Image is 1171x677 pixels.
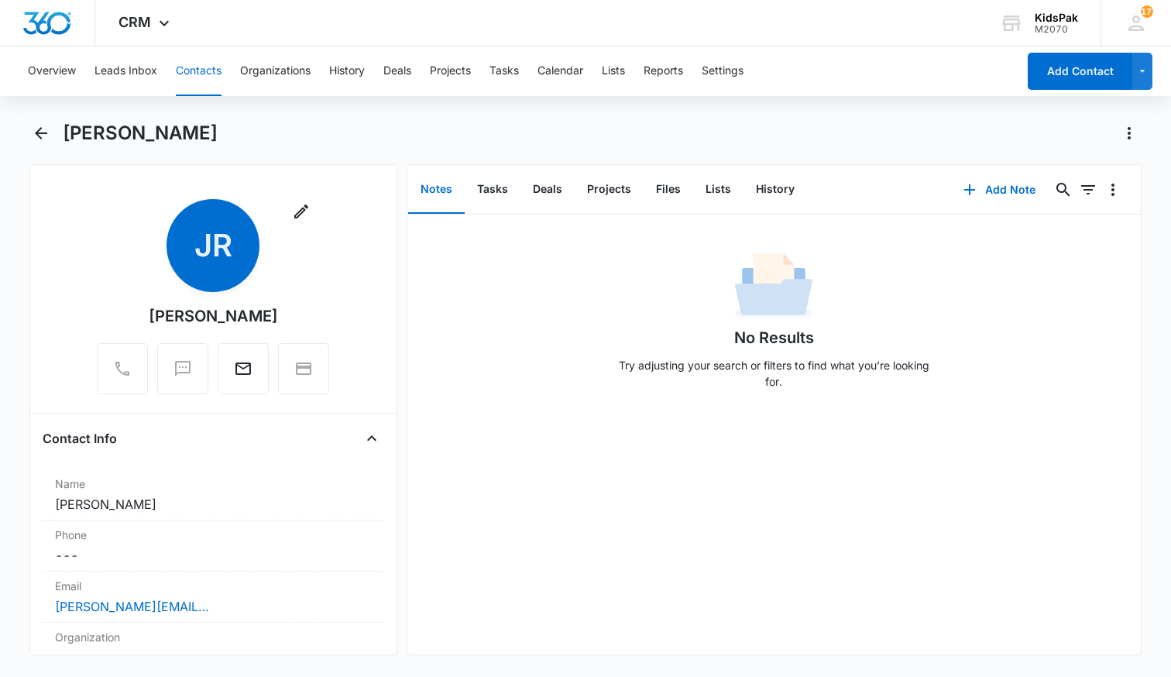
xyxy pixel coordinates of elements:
div: account name [1035,12,1078,24]
span: JR [167,199,259,292]
h1: No Results [734,326,814,349]
button: Add Contact [1028,53,1132,90]
label: Organization [55,629,372,645]
button: Organizations [240,46,311,96]
label: Name [55,476,372,492]
h1: [PERSON_NAME] [63,122,218,145]
button: History [329,46,365,96]
label: Phone [55,527,372,543]
dd: [PERSON_NAME] [55,495,372,514]
label: Email [55,578,372,594]
div: notifications count [1141,5,1153,18]
dd: --- [55,546,372,565]
button: Projects [430,46,471,96]
button: Close [359,426,384,451]
button: Projects [575,166,644,214]
button: Tasks [489,46,519,96]
button: Overflow Menu [1101,177,1125,202]
button: Back [29,121,53,146]
button: Deals [520,166,575,214]
a: [PERSON_NAME][EMAIL_ADDRESS][PERSON_NAME][DOMAIN_NAME] [55,597,210,616]
p: Try adjusting your search or filters to find what you’re looking for. [611,357,936,390]
dd: --- [55,648,372,667]
a: Email [218,367,269,380]
button: Settings [702,46,743,96]
button: Reports [644,46,683,96]
button: Filters [1076,177,1101,202]
button: Email [218,343,269,394]
div: Organization--- [43,623,384,673]
button: Search... [1051,177,1076,202]
div: Phone--- [43,521,384,572]
button: Lists [693,166,743,214]
button: Calendar [537,46,583,96]
h4: Contact Info [43,429,117,448]
img: No Data [735,249,812,326]
span: CRM [118,14,151,30]
span: 173 [1141,5,1153,18]
button: Notes [408,166,465,214]
button: Add Note [948,171,1051,208]
div: account id [1035,24,1078,35]
button: Deals [383,46,411,96]
button: History [743,166,807,214]
button: Files [644,166,693,214]
button: Tasks [465,166,520,214]
button: Actions [1117,121,1142,146]
div: Email[PERSON_NAME][EMAIL_ADDRESS][PERSON_NAME][DOMAIN_NAME] [43,572,384,623]
div: [PERSON_NAME] [149,304,278,328]
div: Name[PERSON_NAME] [43,469,384,521]
button: Lists [602,46,625,96]
button: Leads Inbox [94,46,157,96]
button: Overview [28,46,76,96]
button: Contacts [176,46,221,96]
